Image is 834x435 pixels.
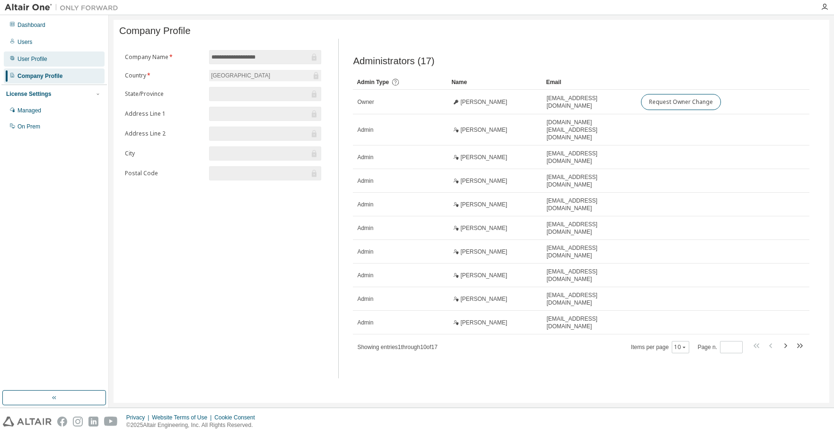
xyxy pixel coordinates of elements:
[357,344,438,350] span: Showing entries 1 through 10 of 17
[125,72,203,79] label: Country
[3,417,52,426] img: altair_logo.svg
[18,123,40,130] div: On Prem
[546,268,632,283] span: [EMAIL_ADDRESS][DOMAIN_NAME]
[674,343,687,351] button: 10
[214,414,260,421] div: Cookie Consent
[546,221,632,236] span: [EMAIL_ADDRESS][DOMAIN_NAME]
[6,90,51,98] div: License Settings
[18,55,47,63] div: User Profile
[126,414,152,421] div: Privacy
[357,177,373,185] span: Admin
[125,170,203,177] label: Postal Code
[546,94,632,110] span: [EMAIL_ADDRESS][DOMAIN_NAME]
[5,3,123,12] img: Altair One
[126,421,261,429] p: © 2025 Altair Engineering, Inc. All Rights Reserved.
[125,90,203,98] label: State/Province
[451,75,538,90] div: Name
[357,79,389,85] span: Admin Type
[357,126,373,134] span: Admin
[546,315,632,330] span: [EMAIL_ADDRESS][DOMAIN_NAME]
[104,417,118,426] img: youtube.svg
[357,248,373,256] span: Admin
[18,38,32,46] div: Users
[119,26,191,36] span: Company Profile
[125,110,203,118] label: Address Line 1
[125,53,203,61] label: Company Name
[460,98,507,106] span: [PERSON_NAME]
[460,126,507,134] span: [PERSON_NAME]
[88,417,98,426] img: linkedin.svg
[460,295,507,303] span: [PERSON_NAME]
[125,130,203,137] label: Address Line 2
[18,72,62,80] div: Company Profile
[57,417,67,426] img: facebook.svg
[209,70,321,81] div: [GEOGRAPHIC_DATA]
[698,341,743,353] span: Page n.
[460,272,507,279] span: [PERSON_NAME]
[641,94,721,110] button: Request Owner Change
[546,244,632,259] span: [EMAIL_ADDRESS][DOMAIN_NAME]
[152,414,214,421] div: Website Terms of Use
[460,319,507,326] span: [PERSON_NAME]
[357,154,373,161] span: Admin
[18,21,45,29] div: Dashboard
[546,173,632,188] span: [EMAIL_ADDRESS][DOMAIN_NAME]
[357,295,373,303] span: Admin
[353,56,434,67] span: Administrators (17)
[460,248,507,256] span: [PERSON_NAME]
[18,107,41,114] div: Managed
[460,201,507,208] span: [PERSON_NAME]
[357,272,373,279] span: Admin
[460,177,507,185] span: [PERSON_NAME]
[73,417,83,426] img: instagram.svg
[546,197,632,212] span: [EMAIL_ADDRESS][DOMAIN_NAME]
[460,154,507,161] span: [PERSON_NAME]
[546,119,632,141] span: [DOMAIN_NAME][EMAIL_ADDRESS][DOMAIN_NAME]
[357,201,373,208] span: Admin
[210,70,272,81] div: [GEOGRAPHIC_DATA]
[357,98,374,106] span: Owner
[357,319,373,326] span: Admin
[546,291,632,307] span: [EMAIL_ADDRESS][DOMAIN_NAME]
[460,224,507,232] span: [PERSON_NAME]
[631,341,689,353] span: Items per page
[546,150,632,165] span: [EMAIL_ADDRESS][DOMAIN_NAME]
[125,150,203,157] label: City
[546,75,633,90] div: Email
[357,224,373,232] span: Admin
